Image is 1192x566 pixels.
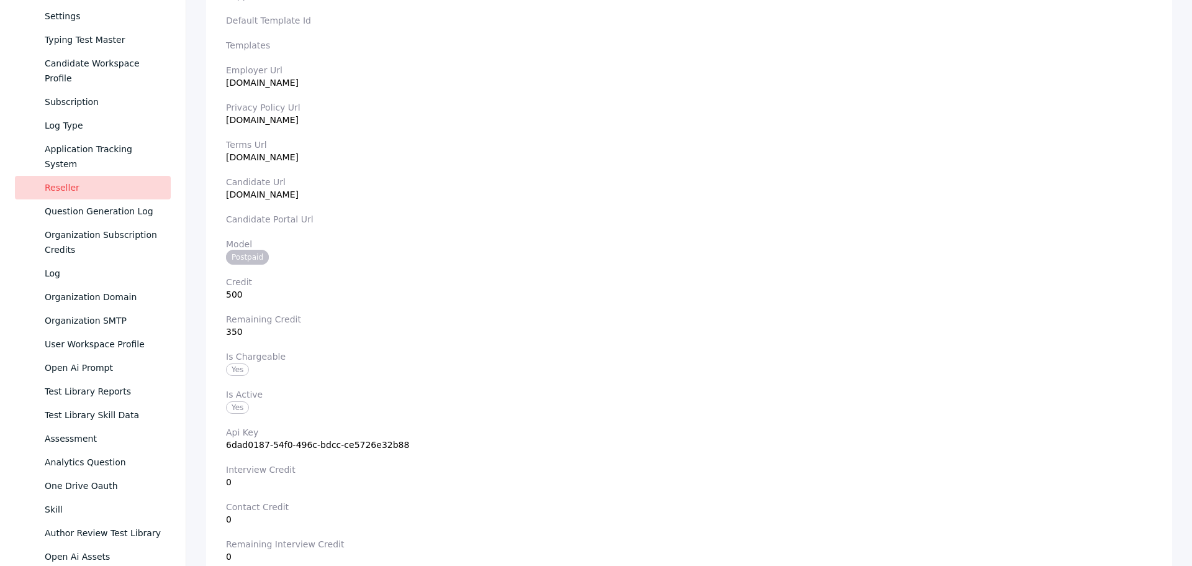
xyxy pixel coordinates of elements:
section: 0 [226,465,1152,487]
label: Default Template Id [226,16,1152,25]
a: Candidate Workspace Profile [15,52,171,90]
div: Log [45,266,161,281]
div: Analytics Question [45,455,161,470]
div: Test Library Reports [45,384,161,399]
div: Log Type [45,118,161,133]
label: Remaining Credit [226,314,1152,324]
div: Application Tracking System [45,142,161,171]
div: Reseller [45,180,161,195]
label: Interview Credit [226,465,1152,475]
span: Yes [226,401,249,414]
a: Log [15,262,171,285]
section: 0 [226,539,1152,562]
a: Skill [15,498,171,521]
a: Assessment [15,427,171,450]
a: Organization SMTP [15,309,171,332]
div: Organization Domain [45,290,161,304]
div: User Workspace Profile [45,337,161,352]
section: [DOMAIN_NAME] [226,140,1152,162]
a: Author Review Test Library [15,521,171,545]
section: [DOMAIN_NAME] [226,65,1152,88]
label: Candidate Url [226,177,1152,187]
section: 500 [226,277,1152,299]
a: User Workspace Profile [15,332,171,356]
div: Organization SMTP [45,313,161,328]
section: [DOMAIN_NAME] [226,177,1152,199]
section: [DOMAIN_NAME] [226,103,1152,125]
a: Open Ai Prompt [15,356,171,380]
label: Credit [226,277,1152,287]
div: Author Review Test Library [45,526,161,541]
label: Privacy Policy Url [226,103,1152,112]
a: Question Generation Log [15,199,171,223]
label: Is Active [226,390,1152,399]
div: Subscription [45,94,161,109]
section: 6dad0187-54f0-496c-bdcc-ce5726e32b88 [226,427,1152,450]
label: Candidate Portal Url [226,214,1152,224]
a: Organization Subscription Credits [15,223,171,262]
a: Typing Test Master [15,28,171,52]
div: Open Ai Prompt [45,360,161,375]
label: Terms Url [226,140,1152,150]
div: Organization Subscription Credits [45,227,161,257]
label: Is Chargeable [226,352,1152,362]
a: Log Type [15,114,171,137]
label: Model [226,239,1152,249]
section: 0 [226,502,1152,524]
div: Assessment [45,431,161,446]
a: Analytics Question [15,450,171,474]
div: One Drive Oauth [45,478,161,493]
a: One Drive Oauth [15,474,171,498]
span: Postpaid [226,250,269,265]
a: Test Library Reports [15,380,171,403]
a: Application Tracking System [15,137,171,176]
label: Api Key [226,427,1152,437]
a: Settings [15,4,171,28]
a: Subscription [15,90,171,114]
label: Contact Credit [226,502,1152,512]
label: Employer Url [226,65,1152,75]
div: Settings [45,9,161,24]
section: 350 [226,314,1152,337]
a: Test Library Skill Data [15,403,171,427]
div: Test Library Skill Data [45,408,161,422]
span: Yes [226,363,249,376]
div: Skill [45,502,161,517]
a: Organization Domain [15,285,171,309]
label: Templates [226,40,1152,50]
div: Candidate Workspace Profile [45,56,161,86]
div: Open Ai Assets [45,549,161,564]
div: Typing Test Master [45,32,161,47]
div: Question Generation Log [45,204,161,219]
label: Remaining Interview Credit [226,539,1152,549]
a: Reseller [15,176,171,199]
